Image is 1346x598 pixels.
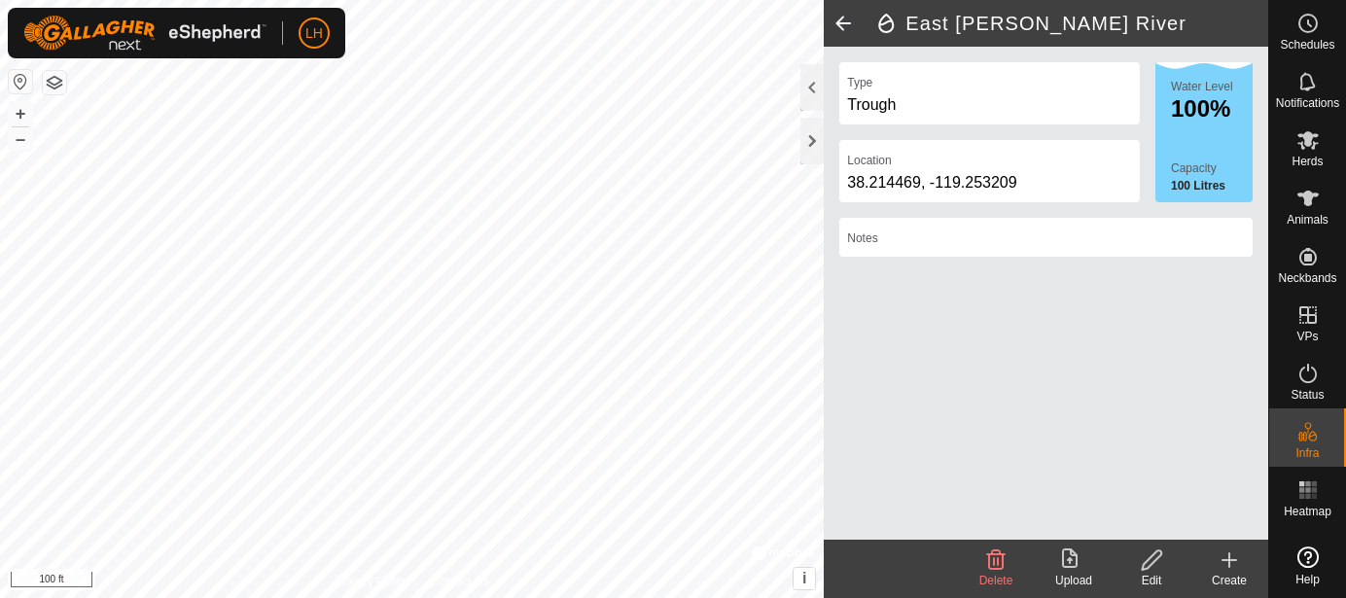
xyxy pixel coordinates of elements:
[847,229,877,247] label: Notes
[1190,572,1268,589] div: Create
[802,570,806,586] span: i
[1171,177,1253,194] label: 100 Litres
[794,568,815,589] button: i
[1035,572,1113,589] div: Upload
[1280,39,1334,51] span: Schedules
[43,71,66,94] button: Map Layers
[847,152,891,169] label: Location
[1296,331,1318,342] span: VPs
[1284,506,1331,517] span: Heatmap
[23,16,266,51] img: Gallagher Logo
[1276,97,1339,109] span: Notifications
[847,74,872,91] label: Type
[1113,572,1190,589] div: Edit
[1171,80,1233,93] label: Water Level
[1291,389,1324,401] span: Status
[9,70,32,93] button: Reset Map
[9,127,32,151] button: –
[847,93,1132,117] div: Trough
[1171,97,1253,121] div: 100%
[1269,539,1346,593] a: Help
[1278,272,1336,284] span: Neckbands
[874,12,1268,35] h2: East [PERSON_NAME] River
[979,574,1013,587] span: Delete
[1171,159,1253,177] label: Capacity
[431,573,488,590] a: Contact Us
[1292,156,1323,167] span: Herds
[336,573,408,590] a: Privacy Policy
[1287,214,1328,226] span: Animals
[1295,447,1319,459] span: Infra
[9,102,32,125] button: +
[1295,574,1320,585] span: Help
[305,23,323,44] span: LH
[847,171,1132,194] div: 38.214469, -119.253209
